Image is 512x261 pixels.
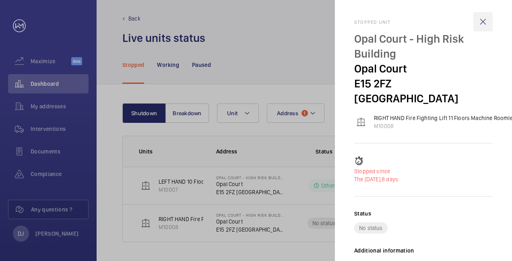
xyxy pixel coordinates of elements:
h2: Stopped unit [354,19,493,25]
img: elevator.svg [356,117,366,127]
span: The [DATE], [354,176,382,182]
p: No status [359,224,383,232]
p: Opal Court - High Risk Building [354,31,493,61]
p: 8 days [354,175,493,183]
p: Stopped since [354,167,493,175]
p: E15 2FZ [GEOGRAPHIC_DATA] [354,76,493,106]
p: Opal Court [354,61,493,76]
h2: Additional information [354,246,493,255]
h2: Status [354,209,371,217]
